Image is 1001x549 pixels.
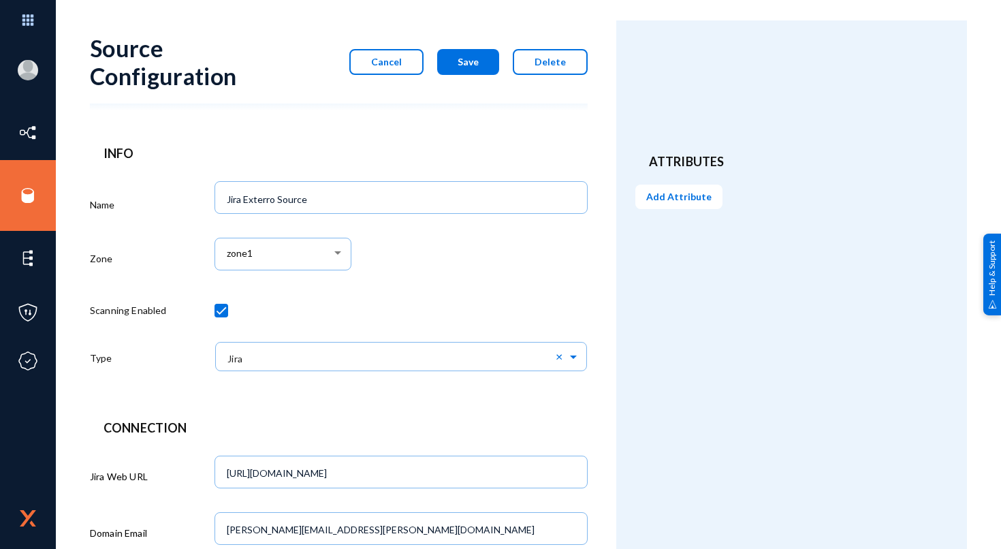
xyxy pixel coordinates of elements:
button: Delete [513,49,588,75]
img: icon-inventory.svg [18,123,38,143]
img: blank-profile-picture.png [18,60,38,80]
img: icon-policies.svg [18,302,38,323]
input: sample@yourcompany.com [227,524,580,536]
img: app launcher [7,5,48,35]
div: Source Configuration [90,34,302,90]
button: Add Attribute [635,185,722,209]
span: Add Attribute [646,191,712,202]
span: Clear all [556,350,567,362]
button: Cancel [349,49,424,75]
div: Help & Support [983,234,1001,315]
label: Zone [90,251,113,266]
img: help_support.svg [988,300,997,309]
span: Save [458,56,479,67]
button: Save [437,49,499,75]
header: Connection [104,419,574,437]
label: Scanning Enabled [90,303,167,317]
label: Domain Email [90,526,147,540]
label: Jira Web URL [90,469,148,484]
span: Delete [535,56,566,67]
span: zone1 [227,248,253,260]
span: Cancel [371,56,402,67]
img: icon-elements.svg [18,248,38,268]
header: Attributes [649,153,934,171]
img: icon-sources.svg [18,185,38,206]
label: Name [90,198,115,212]
label: Type [90,351,112,365]
input: https://yourcompany.atlassian.net [227,467,580,480]
header: Info [104,144,574,163]
img: icon-compliance.svg [18,351,38,371]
